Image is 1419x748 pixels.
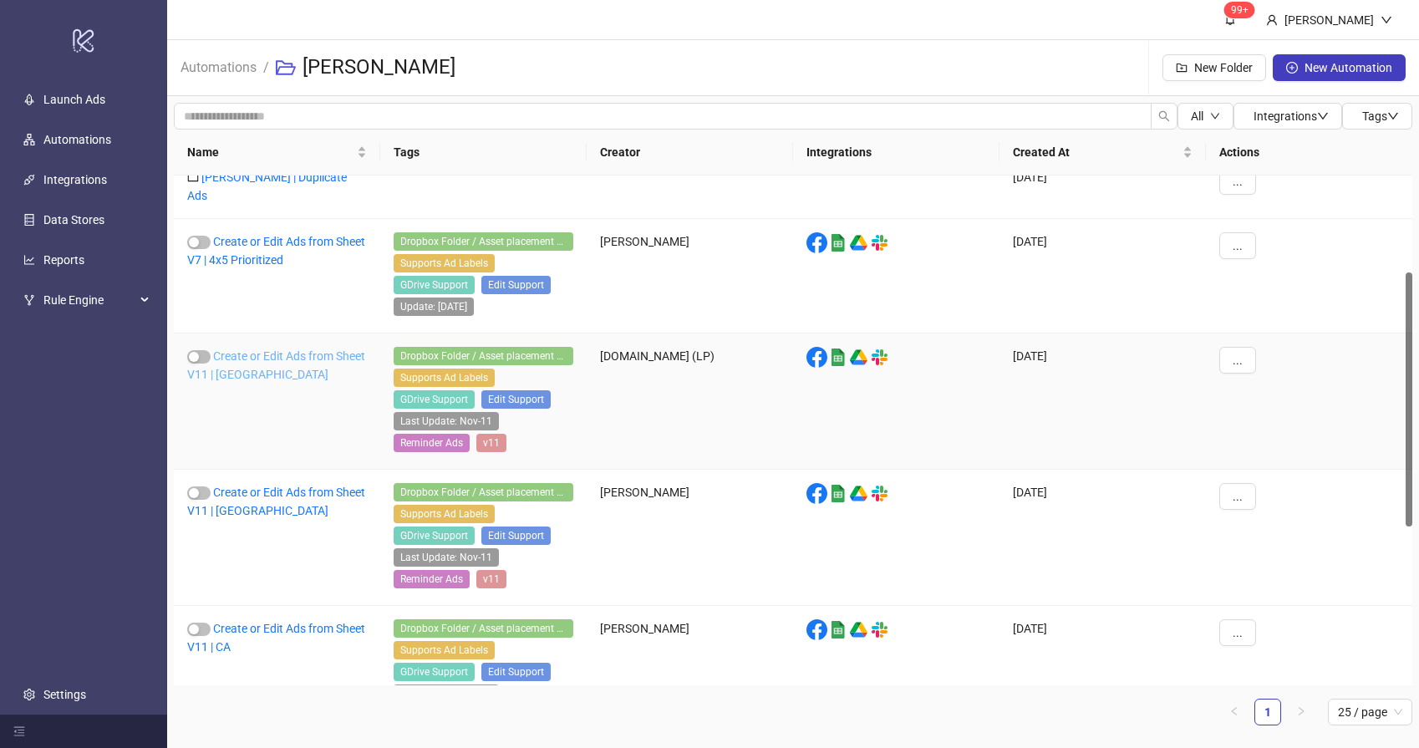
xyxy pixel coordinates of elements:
[476,570,506,588] span: v11
[1305,61,1392,74] span: New Automation
[1387,110,1399,122] span: down
[1219,168,1256,195] button: ...
[1162,54,1266,81] button: New Folder
[1286,62,1298,74] span: plus-circle
[1233,239,1243,252] span: ...
[276,58,296,78] span: folder-open
[1233,103,1342,130] button: Integrationsdown
[1206,130,1412,176] th: Actions
[1288,699,1315,725] li: Next Page
[587,606,793,742] div: [PERSON_NAME]
[1381,14,1392,26] span: down
[481,390,551,409] span: Edit Support
[999,219,1206,333] div: [DATE]
[394,483,573,501] span: Dropbox Folder / Asset placement detection
[43,213,104,226] a: Data Stores
[1229,706,1239,716] span: left
[394,619,573,638] span: Dropbox Folder / Asset placement detection
[1254,109,1329,123] span: Integrations
[1233,490,1243,503] span: ...
[1233,354,1243,367] span: ...
[1224,13,1236,25] span: bell
[1013,143,1179,161] span: Created At
[1266,14,1278,26] span: user
[263,41,269,94] li: /
[1219,232,1256,259] button: ...
[394,412,499,430] span: Last Update: Nov-11
[394,570,470,588] span: Reminder Ads
[303,54,455,81] h3: [PERSON_NAME]
[394,390,475,409] span: GDrive Support
[1317,110,1329,122] span: down
[394,505,495,523] span: Supports Ad Labels
[394,641,495,659] span: Supports Ad Labels
[999,333,1206,470] div: [DATE]
[1255,700,1280,725] a: 1
[999,606,1206,742] div: [DATE]
[187,622,365,654] a: Create or Edit Ads from Sheet V11 | CA
[1328,699,1412,725] div: Page Size
[43,93,105,106] a: Launch Ads
[1296,706,1306,716] span: right
[43,173,107,186] a: Integrations
[394,254,495,272] span: Supports Ad Labels
[1219,483,1256,510] button: ...
[394,232,573,251] span: Dropbox Folder / Asset placement detection
[43,283,135,317] span: Rule Engine
[999,470,1206,606] div: [DATE]
[187,143,353,161] span: Name
[587,470,793,606] div: [PERSON_NAME]
[587,219,793,333] div: [PERSON_NAME]
[43,253,84,267] a: Reports
[187,349,365,381] a: Create or Edit Ads from Sheet V11 | [GEOGRAPHIC_DATA]
[174,130,380,176] th: Name
[177,57,260,75] a: Automations
[999,130,1206,176] th: Created At
[587,130,793,176] th: Creator
[1219,347,1256,374] button: ...
[394,527,475,545] span: GDrive Support
[394,276,475,294] span: GDrive Support
[380,130,587,176] th: Tags
[481,276,551,294] span: Edit Support
[13,725,25,737] span: menu-fold
[43,688,86,701] a: Settings
[187,235,365,267] a: Create or Edit Ads from Sheet V7 | 4x5 Prioritized
[1177,103,1233,130] button: Alldown
[1278,11,1381,29] div: [PERSON_NAME]
[1221,699,1248,725] li: Previous Page
[1338,700,1402,725] span: 25 / page
[1233,626,1243,639] span: ...
[1224,2,1255,18] sup: 1556
[1362,109,1399,123] span: Tags
[1158,110,1170,122] span: search
[1219,619,1256,646] button: ...
[394,434,470,452] span: Reminder Ads
[1273,54,1406,81] button: New Automation
[43,133,111,146] a: Automations
[1210,111,1220,121] span: down
[999,155,1206,219] div: [DATE]
[1233,175,1243,188] span: ...
[187,486,365,517] a: Create or Edit Ads from Sheet V11 | [GEOGRAPHIC_DATA]
[394,684,499,703] span: Last Update: Nov-11
[394,347,573,365] span: Dropbox Folder / Asset placement detection
[587,333,793,470] div: [DOMAIN_NAME] (LP)
[1221,699,1248,725] button: left
[394,663,475,681] span: GDrive Support
[394,369,495,387] span: Supports Ad Labels
[23,294,35,306] span: fork
[394,298,474,316] span: Update: 21-10-2024
[394,548,499,567] span: Last Update: Nov-11
[1342,103,1412,130] button: Tagsdown
[187,171,199,183] span: folder
[1176,62,1188,74] span: folder-add
[476,434,506,452] span: v11
[1194,61,1253,74] span: New Folder
[481,663,551,681] span: Edit Support
[1254,699,1281,725] li: 1
[1288,699,1315,725] button: right
[481,527,551,545] span: Edit Support
[793,130,999,176] th: Integrations
[1191,109,1203,123] span: All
